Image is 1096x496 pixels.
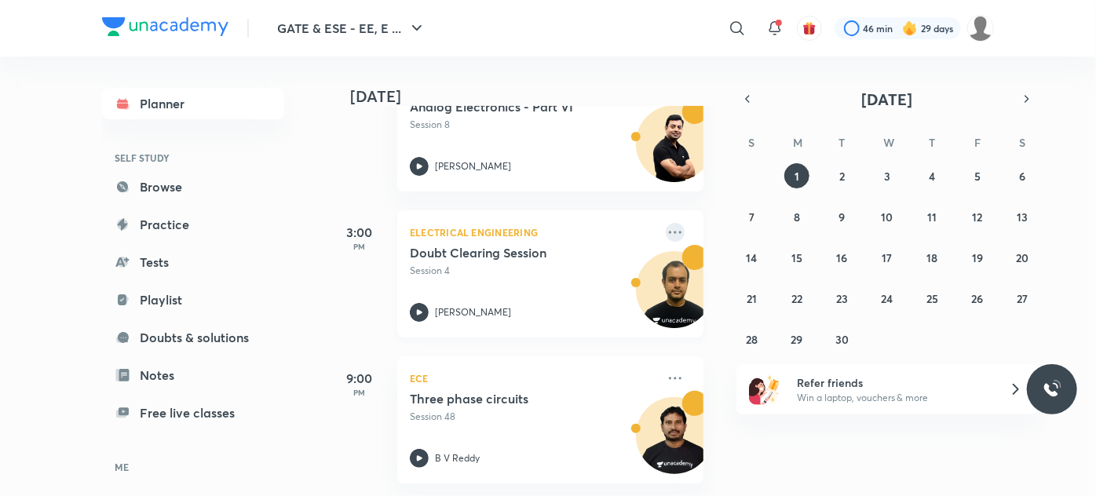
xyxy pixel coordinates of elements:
[328,223,391,242] h5: 3:00
[328,388,391,397] p: PM
[410,245,605,261] h5: Doubt Clearing Session
[965,204,990,229] button: September 12, 2025
[784,204,809,229] button: September 8, 2025
[839,135,846,150] abbr: Tuesday
[102,284,284,315] a: Playlist
[747,250,758,265] abbr: September 14, 2025
[926,291,938,306] abbr: September 25, 2025
[747,291,757,306] abbr: September 21, 2025
[102,17,228,40] a: Company Logo
[435,159,511,173] p: [PERSON_NAME]
[435,305,511,319] p: [PERSON_NAME]
[875,286,900,311] button: September 24, 2025
[328,369,391,388] h5: 9:00
[802,21,817,35] img: avatar
[410,391,605,407] h5: Three phase circuits
[965,245,990,270] button: September 19, 2025
[740,286,765,311] button: September 21, 2025
[102,17,228,36] img: Company Logo
[102,454,284,480] h6: ME
[875,204,900,229] button: September 10, 2025
[784,245,809,270] button: September 15, 2025
[1016,250,1028,265] abbr: September 20, 2025
[1010,204,1035,229] button: September 13, 2025
[749,374,780,405] img: referral
[830,204,855,229] button: September 9, 2025
[410,99,605,115] h5: Analog Electronics - Part VI
[268,13,436,44] button: GATE & ESE - EE, E ...
[830,245,855,270] button: September 16, 2025
[919,204,944,229] button: September 11, 2025
[902,20,918,36] img: streak
[835,332,849,347] abbr: September 30, 2025
[793,135,802,150] abbr: Monday
[839,169,845,184] abbr: September 2, 2025
[637,114,712,189] img: Avatar
[784,326,809,352] button: September 29, 2025
[972,250,983,265] abbr: September 19, 2025
[836,291,848,306] abbr: September 23, 2025
[919,286,944,311] button: September 25, 2025
[637,406,712,481] img: Avatar
[435,451,480,465] p: B V Reddy
[791,291,802,306] abbr: September 22, 2025
[1010,245,1035,270] button: September 20, 2025
[410,223,656,242] p: Electrical Engineering
[758,88,1016,110] button: [DATE]
[1019,169,1025,184] abbr: September 6, 2025
[749,210,754,224] abbr: September 7, 2025
[102,246,284,278] a: Tests
[794,210,800,224] abbr: September 8, 2025
[875,163,900,188] button: September 3, 2025
[740,204,765,229] button: September 7, 2025
[102,171,284,202] a: Browse
[795,169,799,184] abbr: September 1, 2025
[784,163,809,188] button: September 1, 2025
[797,374,990,391] h6: Refer friends
[830,326,855,352] button: September 30, 2025
[746,332,758,347] abbr: September 28, 2025
[410,118,656,132] p: Session 8
[791,332,803,347] abbr: September 29, 2025
[102,359,284,391] a: Notes
[410,369,656,388] p: ECE
[791,250,802,265] abbr: September 15, 2025
[328,242,391,251] p: PM
[929,135,935,150] abbr: Thursday
[1019,135,1025,150] abbr: Saturday
[797,391,990,405] p: Win a laptop, vouchers & more
[749,135,755,150] abbr: Sunday
[102,144,284,171] h6: SELF STUDY
[637,260,712,335] img: Avatar
[919,163,944,188] button: September 4, 2025
[926,250,937,265] abbr: September 18, 2025
[972,210,982,224] abbr: September 12, 2025
[974,169,981,184] abbr: September 5, 2025
[830,286,855,311] button: September 23, 2025
[965,286,990,311] button: September 26, 2025
[837,250,848,265] abbr: September 16, 2025
[875,245,900,270] button: September 17, 2025
[974,135,981,150] abbr: Friday
[797,16,822,41] button: avatar
[1017,210,1028,224] abbr: September 13, 2025
[881,210,893,224] abbr: September 10, 2025
[971,291,983,306] abbr: September 26, 2025
[919,245,944,270] button: September 18, 2025
[1043,380,1061,399] img: ttu
[410,264,656,278] p: Session 4
[967,15,994,42] img: Palak Tiwari
[862,89,913,110] span: [DATE]
[740,245,765,270] button: September 14, 2025
[1017,291,1028,306] abbr: September 27, 2025
[102,209,284,240] a: Practice
[102,322,284,353] a: Doubts & solutions
[881,291,893,306] abbr: September 24, 2025
[839,210,846,224] abbr: September 9, 2025
[102,397,284,429] a: Free live classes
[965,163,990,188] button: September 5, 2025
[410,410,656,424] p: Session 48
[1010,163,1035,188] button: September 6, 2025
[350,87,719,106] h4: [DATE]
[927,210,937,224] abbr: September 11, 2025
